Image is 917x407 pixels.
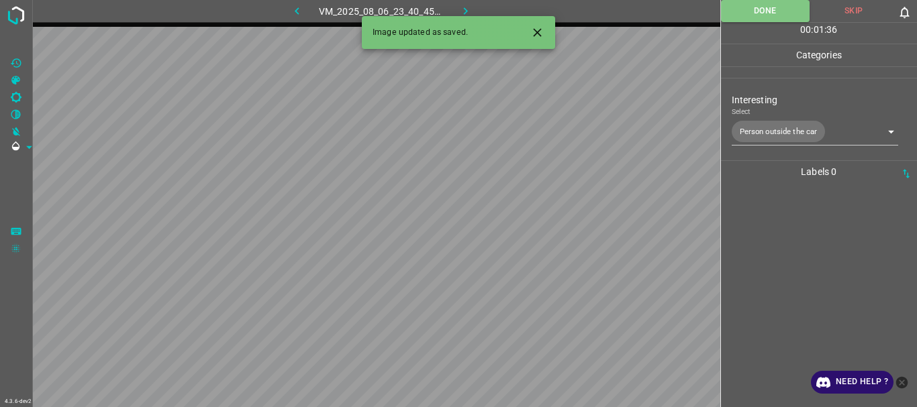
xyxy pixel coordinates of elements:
[826,23,837,37] p: 36
[732,125,826,138] span: Person outside the car
[894,371,910,394] button: close-help
[1,396,35,407] div: 4.3.6-dev2
[800,23,837,44] div: : :
[725,161,914,183] p: Labels 0
[525,20,550,45] button: Close
[814,23,824,37] p: 01
[732,107,751,117] label: Select
[373,27,468,39] span: Image updated as saved.
[4,3,28,27] img: logo
[319,3,444,22] h6: VM_2025_08_06_23_40_45_950_01.gif
[811,371,894,394] a: Need Help ?
[732,118,899,146] div: Person outside the car
[800,23,811,37] p: 00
